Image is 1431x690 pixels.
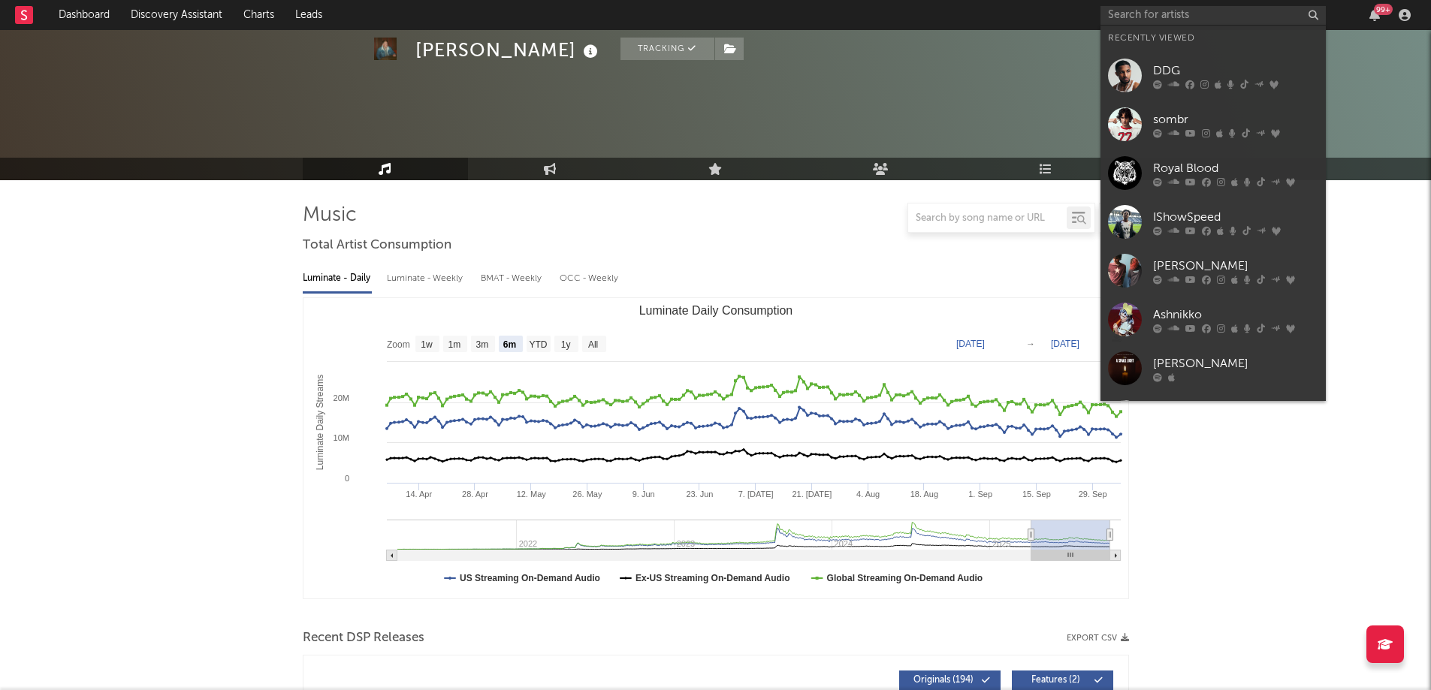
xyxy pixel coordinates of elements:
[1153,208,1318,226] div: IShowSpeed
[560,339,570,350] text: 1y
[462,490,488,499] text: 28. Apr
[333,433,349,442] text: 10M
[303,237,451,255] span: Total Artist Consumption
[516,490,546,499] text: 12. May
[333,393,349,402] text: 20M
[686,490,713,499] text: 23. Jun
[1067,634,1129,643] button: Export CSV
[529,339,547,350] text: YTD
[303,266,372,291] div: Luminate - Daily
[635,573,789,583] text: Ex-US Streaming On-Demand Audio
[1100,197,1326,246] a: IShowSpeed
[968,490,992,499] text: 1. Sep
[421,339,433,350] text: 1w
[448,339,460,350] text: 1m
[303,298,1128,598] svg: Luminate Daily Consumption
[303,629,424,647] span: Recent DSP Releases
[387,339,410,350] text: Zoom
[1100,51,1326,100] a: DDG
[620,38,714,60] button: Tracking
[460,573,600,583] text: US Streaming On-Demand Audio
[1100,100,1326,149] a: sombr
[1153,110,1318,128] div: sombr
[587,339,597,350] text: All
[910,490,937,499] text: 18. Aug
[1100,246,1326,295] a: [PERSON_NAME]
[387,266,466,291] div: Luminate - Weekly
[1100,149,1326,197] a: Royal Blood
[1369,9,1380,21] button: 99+
[1051,339,1079,349] text: [DATE]
[475,339,488,350] text: 3m
[1374,4,1393,15] div: 99 +
[909,676,978,685] span: Originals ( 194 )
[314,375,325,470] text: Luminate Daily Streams
[1153,306,1318,324] div: Ashnikko
[826,573,983,583] text: Global Streaming On-Demand Audio
[639,304,792,317] text: Luminate Daily Consumption
[560,266,620,291] div: OCC - Weekly
[1078,490,1106,499] text: 29. Sep
[1153,159,1318,177] div: Royal Blood
[1022,676,1091,685] span: Features ( 2 )
[406,490,432,499] text: 14. Apr
[503,339,515,350] text: 6m
[1012,670,1113,690] button: Features(2)
[899,670,1001,690] button: Originals(194)
[792,490,832,499] text: 21. [DATE]
[1153,257,1318,275] div: [PERSON_NAME]
[956,339,985,349] text: [DATE]
[1022,490,1050,499] text: 15. Sep
[738,490,773,499] text: 7. [DATE]
[1100,344,1326,393] a: [PERSON_NAME]
[1108,29,1318,47] div: Recently Viewed
[415,38,602,62] div: [PERSON_NAME]
[1100,393,1326,441] a: [GEOGRAPHIC_DATA]
[1026,339,1035,349] text: →
[572,490,602,499] text: 26. May
[1153,62,1318,80] div: DDG
[632,490,654,499] text: 9. Jun
[1153,354,1318,372] div: [PERSON_NAME]
[1100,295,1326,344] a: Ashnikko
[908,212,1067,224] input: Search by song name or URL
[481,266,545,291] div: BMAT - Weekly
[1100,6,1326,25] input: Search for artists
[344,474,349,483] text: 0
[856,490,880,499] text: 4. Aug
